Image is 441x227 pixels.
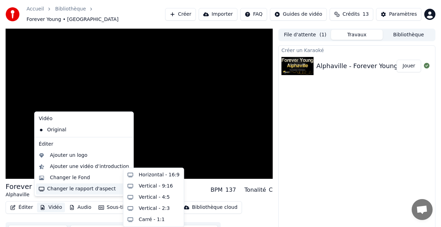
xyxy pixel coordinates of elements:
[412,199,433,220] a: Ouvrir le chat
[37,203,65,212] button: Vidéo
[27,6,165,23] nav: breadcrumb
[139,205,170,212] div: Vertical - 2:3
[6,7,20,21] img: youka
[139,194,170,201] div: Vertical - 4:5
[139,171,179,178] div: Horizontal - 16:9
[331,30,383,40] button: Travaux
[279,30,331,40] button: File d'attente
[316,61,398,71] div: Alphaville - Forever Young
[96,203,136,212] button: Sous-titres
[36,183,132,195] div: Changer le rapport d'aspect
[240,8,267,21] button: FAQ
[319,31,326,38] span: ( 1 )
[27,16,119,23] span: Forever Young • [GEOGRAPHIC_DATA]
[50,152,87,159] div: Ajouter un logo
[376,8,421,21] button: Paramètres
[362,11,369,18] span: 13
[343,11,360,18] span: Crédits
[279,46,435,54] div: Créer un Karaoké
[383,30,434,40] button: Bibliothèque
[244,186,266,194] div: Tonalité
[330,8,373,21] button: Crédits13
[139,183,173,190] div: Vertical - 9:16
[27,6,44,13] a: Accueil
[36,139,132,150] div: Éditer
[36,113,132,124] div: Vidéo
[7,203,36,212] button: Éditer
[389,11,417,18] div: Paramètres
[199,8,237,21] button: Importer
[50,174,90,181] div: Changer le Fond
[397,60,421,72] button: Jouer
[165,8,196,21] button: Créer
[211,186,222,194] div: BPM
[269,186,273,194] div: C
[139,216,164,223] div: Carré - 1:1
[192,204,237,211] div: Bibliothèque cloud
[6,182,55,191] div: Forever Young
[50,163,129,170] div: Ajouter une vidéo d’introduction
[55,6,86,13] a: Bibliothèque
[36,124,122,136] div: Original
[225,186,236,194] div: 137
[66,203,94,212] button: Audio
[270,8,327,21] button: Guides de vidéo
[6,191,55,198] div: Alphaville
